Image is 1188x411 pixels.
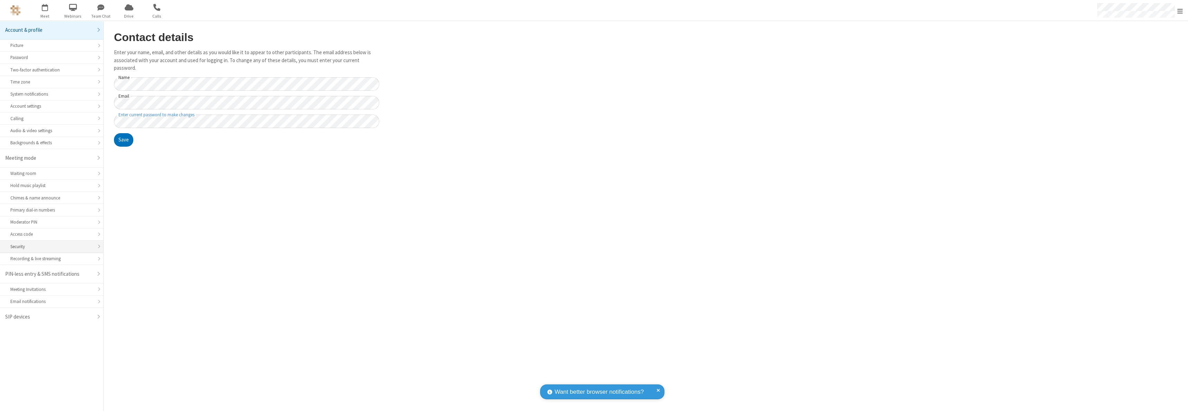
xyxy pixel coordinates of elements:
div: Backgrounds & effects [10,139,93,146]
div: Email notifications [10,298,93,305]
p: Enter your name, email, and other details as you would like it to appear to other participants. T... [114,49,379,72]
div: Moderator PIN [10,219,93,225]
span: Meet [32,13,58,19]
div: PIN-less entry & SMS notifications [5,270,93,278]
div: Picture [10,42,93,49]
img: QA Selenium DO NOT DELETE OR CHANGE [10,5,21,16]
div: Waiting room [10,170,93,177]
span: Drive [116,13,142,19]
div: Access code [10,231,93,237]
div: System notifications [10,91,93,97]
div: Calling [10,115,93,122]
div: Account settings [10,103,93,109]
input: Name [114,77,379,91]
div: Primary dial-in numbers [10,207,93,213]
div: Time zone [10,79,93,85]
span: Team Chat [88,13,114,19]
div: Audio & video settings [10,127,93,134]
div: Meeting Invitations [10,286,93,293]
div: Chimes & name announce [10,195,93,201]
div: Meeting mode [5,154,93,162]
span: Webinars [60,13,86,19]
input: Email [114,96,379,109]
div: Account & profile [5,26,93,34]
span: Want better browser notifications? [555,388,644,397]
div: Two-factor authentication [10,67,93,73]
div: Password [10,54,93,61]
div: Recording & live streaming [10,255,93,262]
h2: Contact details [114,31,379,43]
span: Calls [144,13,170,19]
div: Hold music playlist [10,182,93,189]
button: Save [114,133,133,147]
input: Enter current password to make changes [114,115,379,128]
div: Security [10,243,93,250]
div: SIP devices [5,313,93,321]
